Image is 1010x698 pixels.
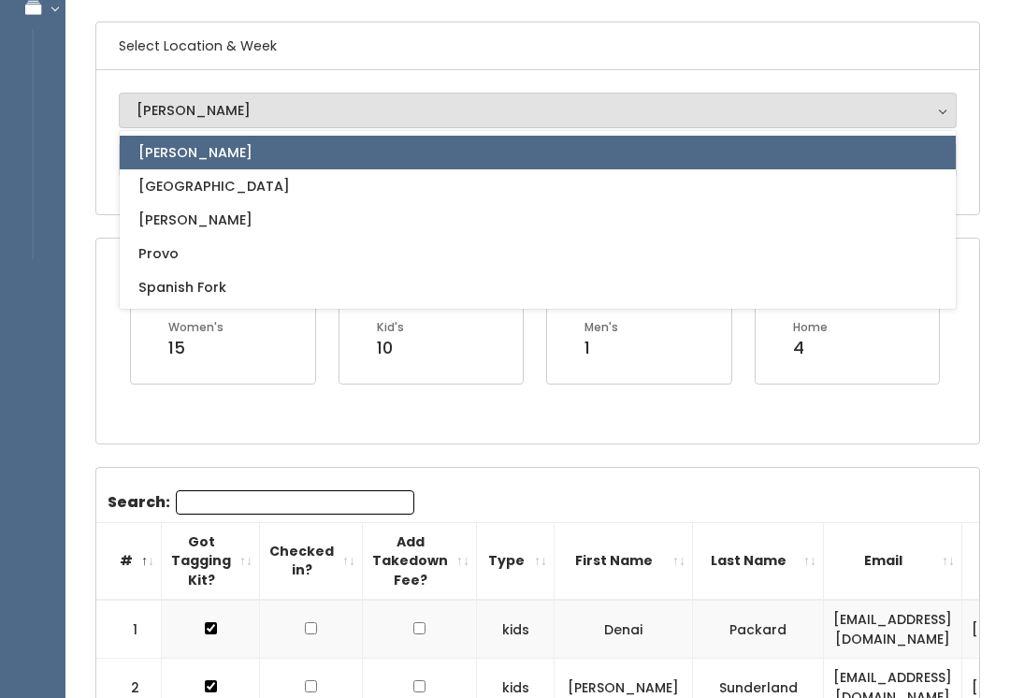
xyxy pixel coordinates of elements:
[693,600,824,659] td: Packard
[693,522,824,600] th: Last Name: activate to sort column ascending
[176,490,414,515] input: Search:
[793,336,828,360] div: 4
[96,522,162,600] th: #: activate to sort column descending
[584,336,618,360] div: 1
[119,93,957,128] button: [PERSON_NAME]
[168,336,224,360] div: 15
[138,176,290,196] span: [GEOGRAPHIC_DATA]
[377,319,404,336] div: Kid's
[108,490,414,515] label: Search:
[168,319,224,336] div: Women's
[477,600,555,659] td: kids
[377,336,404,360] div: 10
[555,600,693,659] td: Denai
[793,319,828,336] div: Home
[162,522,260,600] th: Got Tagging Kit?: activate to sort column ascending
[824,522,962,600] th: Email: activate to sort column ascending
[555,522,693,600] th: First Name: activate to sort column ascending
[138,210,252,230] span: [PERSON_NAME]
[477,522,555,600] th: Type: activate to sort column ascending
[137,100,939,121] div: [PERSON_NAME]
[138,277,226,298] span: Spanish Fork
[96,600,162,659] td: 1
[96,22,979,70] h6: Select Location & Week
[138,243,179,264] span: Provo
[584,319,618,336] div: Men's
[824,600,962,659] td: [EMAIL_ADDRESS][DOMAIN_NAME]
[363,522,477,600] th: Add Takedown Fee?: activate to sort column ascending
[138,142,252,163] span: [PERSON_NAME]
[260,522,363,600] th: Checked in?: activate to sort column ascending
